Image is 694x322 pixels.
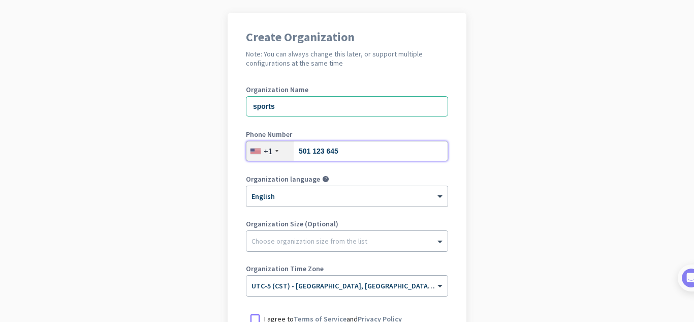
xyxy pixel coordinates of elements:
[246,220,448,227] label: Organization Size (Optional)
[246,86,448,93] label: Organization Name
[246,31,448,43] h1: Create Organization
[246,141,448,161] input: 201-555-0123
[322,175,329,183] i: help
[246,175,320,183] label: Organization language
[264,146,272,156] div: +1
[246,265,448,272] label: Organization Time Zone
[246,96,448,116] input: What is the name of your organization?
[246,131,448,138] label: Phone Number
[246,49,448,68] h2: Note: You can always change this later, or support multiple configurations at the same time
